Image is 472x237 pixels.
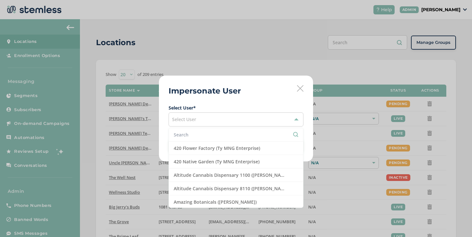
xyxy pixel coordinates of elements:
label: Select User [169,104,303,111]
input: Search [174,131,298,138]
li: Altitude Cannabis Dispensary 1100 ([PERSON_NAME]) [169,168,303,182]
iframe: Chat Widget [440,206,472,237]
li: Amazing Botanicals ([PERSON_NAME]) [169,195,303,209]
li: 420 Flower Factory (Ty MNG Enterprise) [169,142,303,155]
li: 420 Native Garden (Ty MNG Enterprise) [169,155,303,168]
li: Altitude Cannabis Dispensary 8110 ([PERSON_NAME]) [169,182,303,195]
h2: Impersonate User [169,85,241,97]
span: Select User [172,116,196,122]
